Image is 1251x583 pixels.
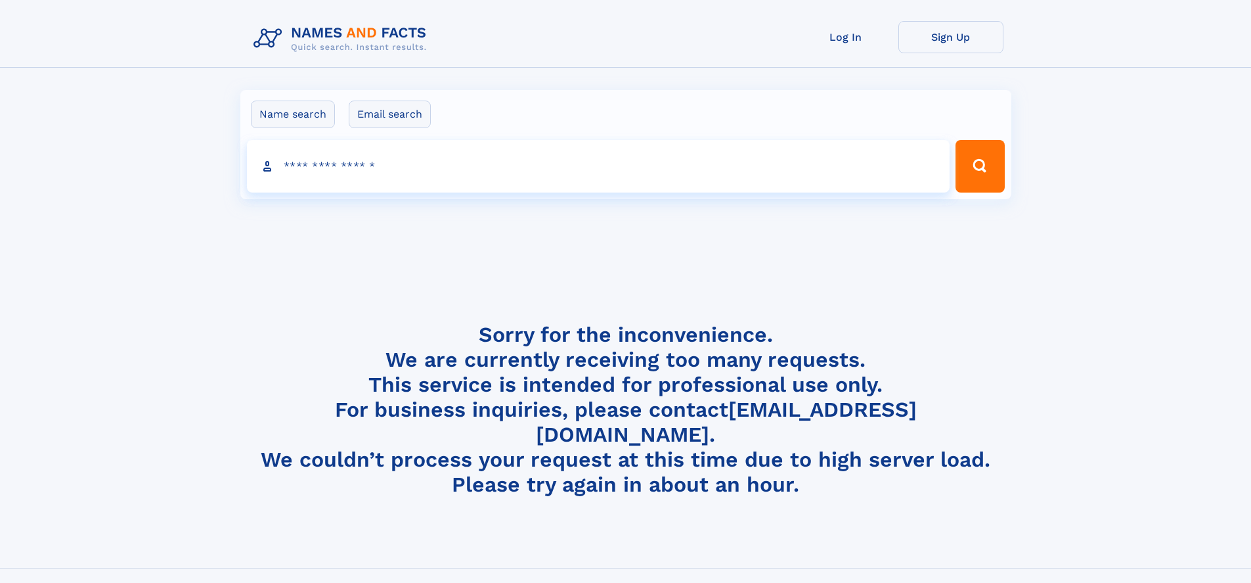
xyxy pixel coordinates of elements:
[248,21,437,57] img: Logo Names and Facts
[349,101,431,128] label: Email search
[247,140,950,193] input: search input
[248,322,1003,498] h4: Sorry for the inconvenience. We are currently receiving too many requests. This service is intend...
[898,21,1003,53] a: Sign Up
[536,397,917,447] a: [EMAIL_ADDRESS][DOMAIN_NAME]
[251,101,335,128] label: Name search
[955,140,1004,193] button: Search Button
[793,21,898,53] a: Log In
